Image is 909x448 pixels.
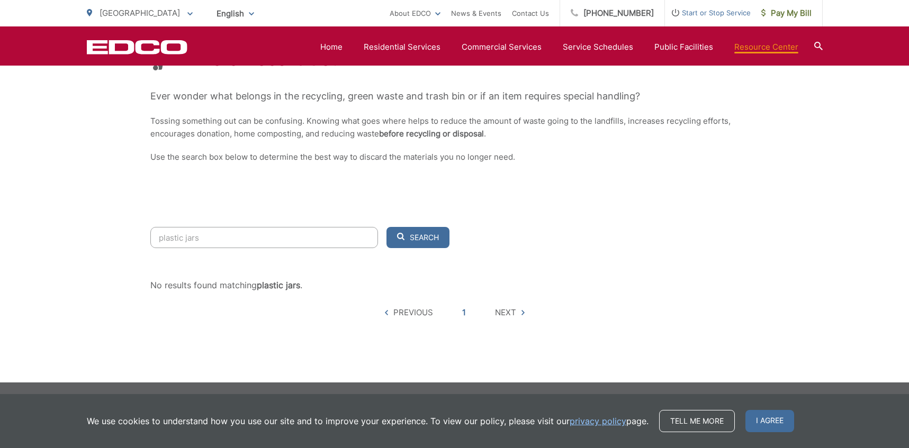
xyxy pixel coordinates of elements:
[563,41,633,53] a: Service Schedules
[393,306,433,319] span: Previous
[150,280,759,290] div: No results found matching .
[462,306,466,319] a: 1
[100,8,180,18] span: [GEOGRAPHIC_DATA]
[257,280,300,290] strong: plastic jars
[495,306,516,319] span: Next
[410,233,439,242] span: Search
[570,415,626,427] a: privacy policy
[390,7,440,20] a: About EDCO
[150,115,759,140] p: Tossing something out can be confusing. Knowing what goes where helps to reduce the amount of was...
[209,4,262,23] span: English
[761,7,812,20] span: Pay My Bill
[654,41,713,53] a: Public Facilities
[379,129,484,139] strong: before recycling or disposal
[451,7,501,20] a: News & Events
[320,41,343,53] a: Home
[512,7,549,20] a: Contact Us
[87,415,649,427] p: We use cookies to understand how you use our site and to improve your experience. To view our pol...
[87,40,187,54] a: EDCD logo. Return to the homepage.
[659,410,735,432] a: Tell me more
[150,88,759,104] p: Ever wonder what belongs in the recycling, green waste and trash bin or if an item requires speci...
[364,41,440,53] a: Residential Services
[386,227,449,248] button: Search
[462,41,542,53] a: Commercial Services
[150,151,759,163] p: Use the search box below to determine the best way to discard the materials you no longer need.
[150,227,378,248] input: Search
[734,41,798,53] a: Resource Center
